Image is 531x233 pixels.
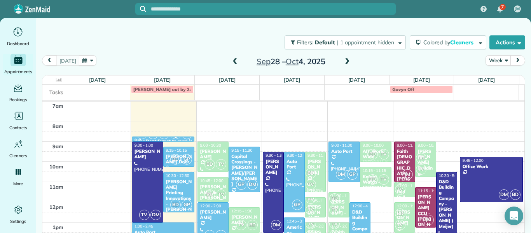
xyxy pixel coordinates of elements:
[166,148,187,153] span: 9:15 - 10:15
[9,96,27,103] span: Bookings
[231,154,258,187] div: Capital Crossings - [PERSON_NAME]/[PERSON_NAME]
[52,123,63,129] span: 8am
[134,149,161,160] div: [PERSON_NAME]
[413,77,430,83] a: [DATE]
[402,169,413,180] span: JM
[395,184,405,195] span: TV
[231,214,258,226] div: [PERSON_NAME]
[306,219,316,229] span: TV
[3,203,33,225] a: Settings
[438,179,455,229] div: D&D Building Company - [PERSON_NAME] ( Meijer)
[510,55,525,66] button: next
[329,193,340,204] span: BD
[231,208,252,214] span: 12:15 - 1:30
[49,204,63,210] span: 12pm
[140,6,146,12] svg: Focus search
[182,200,192,210] span: GP
[216,159,226,170] span: TV
[3,138,33,159] a: Cleaners
[133,86,212,92] span: [PERSON_NAME] out by 2:45p or off
[89,77,106,83] a: [DATE]
[418,188,439,193] span: 11:15 - 1:15
[10,217,26,225] span: Settings
[243,57,340,66] h2: 28 – 4, 2025
[515,6,520,12] span: JM
[204,189,215,200] span: BD
[489,35,525,49] button: Actions
[307,159,323,175] div: [PERSON_NAME]
[281,35,406,49] a: Filters: Default | 1 appointment hidden
[363,168,386,173] span: 10:15 - 11:15
[204,159,215,170] span: BD
[9,152,27,159] span: Cleaners
[423,39,476,46] span: Colored by
[418,143,439,148] span: 9:00 - 10:45
[236,179,246,190] span: GP
[139,210,150,220] span: TV
[166,179,192,218] div: [PERSON_NAME] Printing Innovations - [PERSON_NAME]
[271,220,281,230] span: DM
[307,153,328,158] span: 9:30 - 11:30
[315,39,335,46] span: Default
[265,159,281,175] div: [PERSON_NAME]
[52,143,63,149] span: 9am
[297,39,313,46] span: Filters:
[134,224,153,229] span: 1:00 - 2:45
[379,174,389,185] span: TV
[416,153,426,163] span: BD
[286,219,307,224] span: 12:45 - 3:45
[352,203,373,208] span: 12:00 - 4:00
[397,203,418,208] span: 12:00 - 1:30
[410,35,486,49] button: Colored byCleaners
[13,180,23,187] span: More
[166,154,192,187] div: [PERSON_NAME] Door Company Inc. - [PERSON_NAME]
[56,55,79,66] button: [DATE]
[3,54,33,75] a: Appointments
[42,55,57,66] button: prev
[492,1,508,18] div: 7 unread notifications
[439,173,460,178] span: 10:30 - 5:30
[286,153,307,158] span: 9:30 - 12:30
[397,149,413,193] div: Faith [DEMOGRAPHIC_DATA] - [PERSON_NAME]
[395,208,405,219] span: BD
[367,149,378,159] span: BD
[392,86,414,92] span: Gavyn Off
[285,35,406,49] button: Filters: Default | 1 appointment hidden
[171,133,180,140] small: 2
[362,174,389,196] div: Knight Watch - [PERSON_NAME]
[397,143,418,148] span: 9:00 - 11:00
[450,39,475,46] span: Cleaners
[416,164,426,175] span: TV
[7,40,29,47] span: Dashboard
[348,77,365,83] a: [DATE]
[166,173,189,178] span: 10:30 - 12:30
[306,168,316,179] span: BD
[362,149,389,171] div: AIT World Wide - [PERSON_NAME]
[286,159,302,170] div: Auto Port
[336,169,346,180] span: DM
[200,149,227,160] div: [PERSON_NAME]
[499,189,509,200] span: DM
[462,164,521,169] div: Office Work
[329,205,340,215] span: TV
[395,220,405,230] span: TV
[52,224,63,230] span: 1pm
[3,110,33,131] a: Contacts
[257,56,271,66] span: Sep
[135,6,146,12] button: Focus search
[306,193,316,204] span: BD
[486,55,511,66] button: Week
[265,153,284,158] span: 9:30 - 1:30
[9,124,27,131] span: Contacts
[4,68,32,75] span: Appointments
[219,77,236,83] a: [DATE]
[306,205,316,215] span: TV
[510,189,521,200] span: BD
[170,154,181,165] span: BD
[200,178,224,183] span: 10:45 - 12:00
[367,174,378,185] span: BD
[423,215,434,225] span: JM
[49,184,63,190] span: 11am
[200,184,227,207] div: [PERSON_NAME] & [PERSON_NAME]
[134,143,153,148] span: 9:00 - 1:00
